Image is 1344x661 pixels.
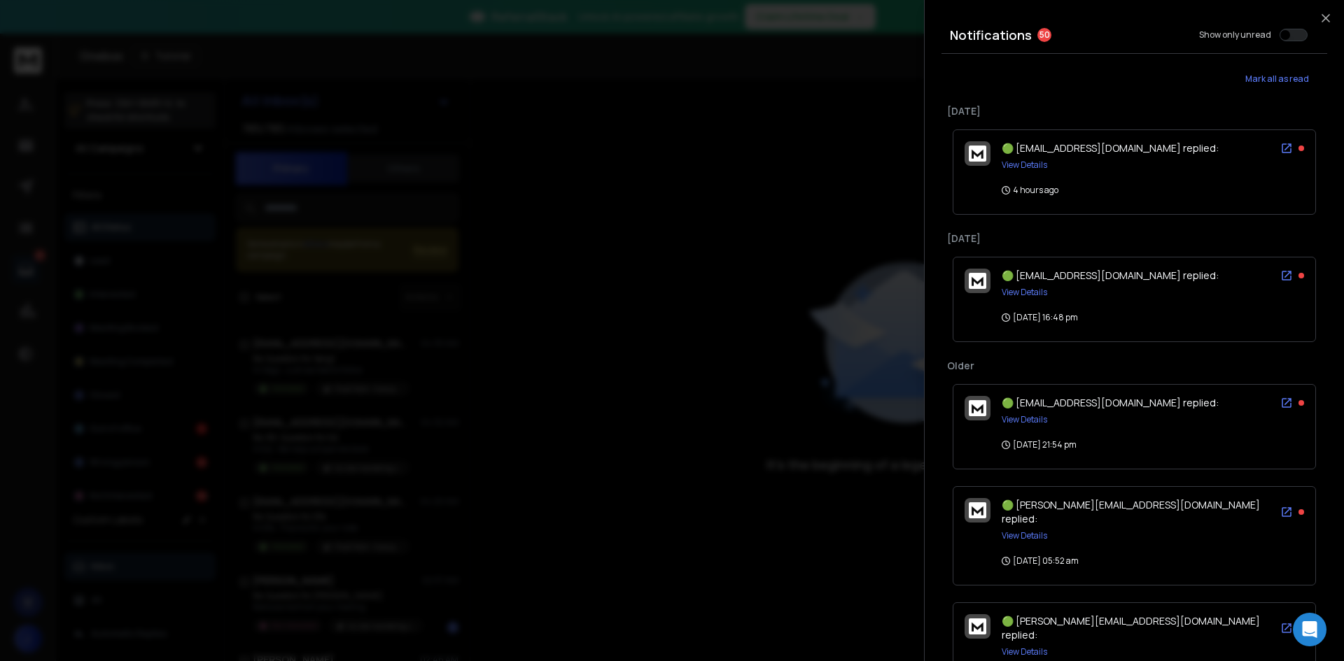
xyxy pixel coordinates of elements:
[1002,498,1260,525] span: 🟢 [PERSON_NAME][EMAIL_ADDRESS][DOMAIN_NAME] replied:
[947,232,1322,246] p: [DATE]
[969,618,986,634] img: logo
[1002,646,1047,658] button: View Details
[1002,414,1047,425] button: View Details
[1293,613,1326,646] div: Open Intercom Messenger
[969,273,986,289] img: logo
[1002,185,1058,196] p: 4 hours ago
[969,502,986,518] img: logo
[947,359,1322,373] p: Older
[969,400,986,416] img: logo
[947,104,1322,118] p: [DATE]
[1002,555,1079,567] p: [DATE] 05:52 am
[1037,28,1051,42] span: 50
[1245,73,1309,85] span: Mark all as read
[950,25,1032,45] h3: Notifications
[1002,159,1047,171] button: View Details
[1199,29,1271,41] label: Show only unread
[1002,396,1219,409] span: 🟢 [EMAIL_ADDRESS][DOMAIN_NAME] replied:
[1002,269,1219,282] span: 🟢 [EMAIL_ADDRESS][DOMAIN_NAME] replied:
[1002,141,1219,155] span: 🟢 [EMAIL_ADDRESS][DOMAIN_NAME] replied:
[1002,530,1047,541] button: View Details
[1002,439,1077,450] p: [DATE] 21:54 pm
[1226,65,1327,93] button: Mark all as read
[1002,312,1078,323] p: [DATE] 16:48 pm
[969,145,986,162] img: logo
[1002,287,1047,298] button: View Details
[1002,614,1260,641] span: 🟢 [PERSON_NAME][EMAIL_ADDRESS][DOMAIN_NAME] replied:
